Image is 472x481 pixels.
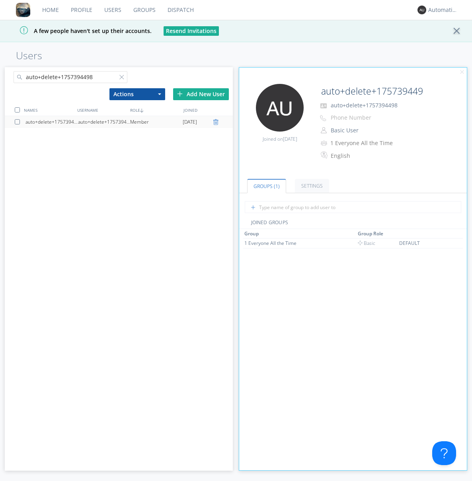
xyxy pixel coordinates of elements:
span: Basic [358,240,375,246]
img: In groups with Translation enabled, this user's messages will be automatically translated to and ... [321,150,329,160]
span: Joined on [263,136,297,142]
img: 373638.png [256,84,304,132]
iframe: Toggle Customer Support [432,441,456,465]
img: 8ff700cf5bab4eb8a436322861af2272 [16,3,30,17]
input: Type name of group to add user to [245,201,461,213]
img: cancel.svg [459,70,465,75]
span: [DATE] [283,136,297,142]
div: 1 Everyone All the Time [244,240,304,246]
div: auto+delete+1757394498 [78,116,130,128]
button: Basic User [328,125,408,136]
span: A few people haven't set up their accounts. [6,27,152,35]
span: [DATE] [183,116,197,128]
div: auto+delete+1757394498 [25,116,78,128]
div: Add New User [173,88,229,100]
th: Toggle SortBy [243,229,357,239]
div: NAMES [22,104,75,116]
span: auto+delete+1757394498 [331,101,398,109]
img: phone-outline.svg [320,115,326,121]
div: Automation+0004 [428,6,458,14]
div: DEFAULT [399,240,445,246]
input: Name [318,84,424,99]
div: Member [130,116,182,128]
div: JOINED [181,104,235,116]
a: Groups (1) [247,179,286,193]
div: USERNAME [75,104,129,116]
div: JOINED GROUPS [239,219,467,229]
a: Settings [295,179,329,193]
div: ROLE [128,104,181,116]
img: icon-alert-users-thin-outline.svg [321,138,328,148]
img: person-outline.svg [321,127,327,134]
img: plus.svg [177,91,183,97]
th: Toggle SortBy [398,229,446,239]
h1: Users [16,50,472,61]
img: 373638.png [417,6,426,14]
a: auto+delete+1757394498auto+delete+1757394498Member[DATE] [5,116,233,128]
div: English [331,152,397,160]
button: Resend Invitations [164,26,219,36]
div: 1 Everyone All the Time [330,139,397,147]
button: Actions [109,88,165,100]
input: Search users [14,71,127,83]
th: Toggle SortBy [357,229,398,239]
